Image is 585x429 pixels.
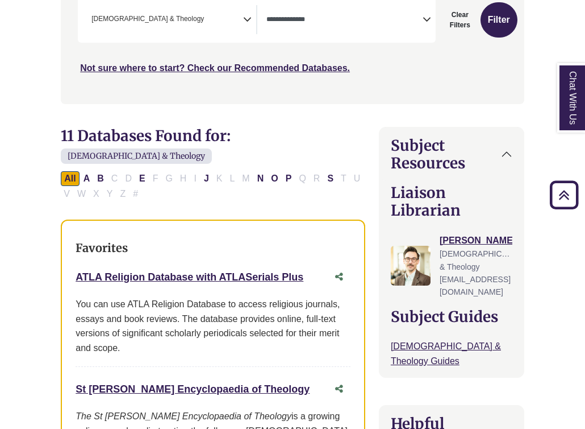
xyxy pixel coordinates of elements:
button: Filter Results S [324,171,337,186]
button: Filter Results P [282,171,295,186]
span: [EMAIL_ADDRESS][DOMAIN_NAME] [440,275,511,296]
li: Bible & Theology [87,14,204,24]
button: Filter Results A [80,171,94,186]
img: Greg Rosauer [391,246,431,286]
button: All [61,171,79,186]
h2: Subject Guides [391,308,512,325]
button: Submit for Search Results [480,2,517,38]
button: Filter Results E [136,171,149,186]
button: Filter Results B [94,171,107,186]
a: [DEMOGRAPHIC_DATA] & Theology Guides [391,341,501,366]
a: Back to Top [546,187,582,203]
span: [DEMOGRAPHIC_DATA] & Theology [61,148,212,164]
i: The St [PERSON_NAME] Encyclopaedia of Theology [76,411,291,421]
button: Clear Filters [442,2,478,38]
button: Filter Results N [254,171,268,186]
button: Subject Resources [379,127,524,181]
span: [DEMOGRAPHIC_DATA] & Theology [440,249,529,271]
span: [DEMOGRAPHIC_DATA] & Theology [91,14,204,24]
span: 11 Databases Found for: [61,126,231,145]
textarea: Search [266,16,423,25]
h2: Liaison Librarian [391,184,512,219]
h3: Favorites [76,241,350,255]
button: Filter Results J [200,171,212,186]
a: ATLA Religion Database with ATLASerials Plus [76,271,303,283]
button: Share this database [328,266,350,288]
a: [PERSON_NAME] [440,236,516,245]
a: St [PERSON_NAME] Encyclopaedia of Theology [76,383,310,395]
a: Not sure where to start? Check our Recommended Databases. [80,63,350,73]
div: Alpha-list to filter by first letter of database name [61,173,365,198]
button: Share this database [328,378,350,400]
button: Filter Results O [268,171,281,186]
textarea: Search [206,16,211,25]
div: You can use ATLA Religion Database to access religious journals, essays and book reviews. The dat... [76,297,350,355]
